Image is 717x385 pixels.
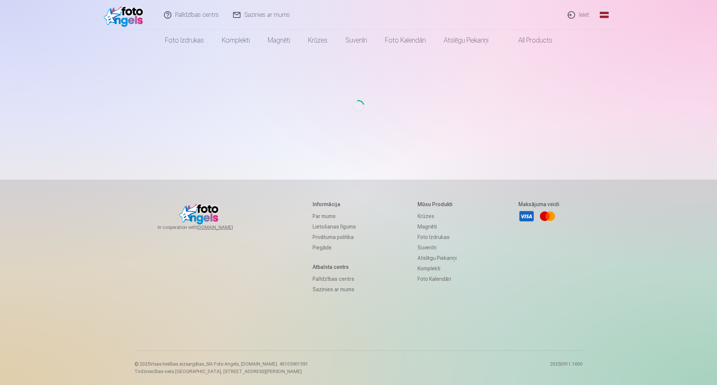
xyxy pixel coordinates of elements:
[313,284,356,295] a: Sazinies ar mums
[418,274,457,284] a: Foto kalendāri
[418,253,457,263] a: Atslēgu piekariņi
[213,30,259,51] a: Komplekti
[158,224,251,230] span: In cooperation with
[418,242,457,253] a: Suvenīri
[418,211,457,221] a: Krūzes
[197,224,251,230] a: [DOMAIN_NAME]
[376,30,435,51] a: Foto kalendāri
[313,232,356,242] a: Privātuma politika
[418,232,457,242] a: Foto izdrukas
[539,208,556,224] a: Mastercard
[313,221,356,232] a: Lietošanas līgums
[134,369,308,375] p: Tirdzniecības vieta [GEOGRAPHIC_DATA], [STREET_ADDRESS][PERSON_NAME]
[313,274,356,284] a: Palīdzības centrs
[313,263,356,271] h5: Atbalsta centrs
[518,201,559,208] h5: Maksājuma veidi
[497,30,561,51] a: All products
[418,201,457,208] h5: Mūsu produkti
[104,3,147,27] img: /fa1
[418,263,457,274] a: Komplekti
[206,361,308,367] span: SIA Foto Angels, [DOMAIN_NAME]. 40103901591
[418,221,457,232] a: Magnēti
[435,30,497,51] a: Atslēgu piekariņi
[156,30,213,51] a: Foto izdrukas
[134,361,308,367] p: © 2025 Visas tiesības aizsargātas. ,
[313,201,356,208] h5: Informācija
[336,30,376,51] a: Suvenīri
[313,211,356,221] a: Par mums
[550,361,583,375] p: 20250911.1600
[313,242,356,253] a: Piegāde
[518,208,535,224] a: Visa
[259,30,299,51] a: Magnēti
[299,30,336,51] a: Krūzes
